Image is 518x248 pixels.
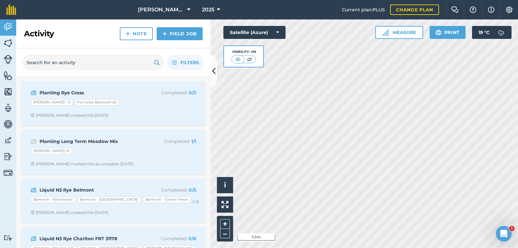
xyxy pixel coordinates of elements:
span: Current plan : PLUS [342,6,385,13]
img: svg+xml;base64,PHN2ZyB4bWxucz0iaHR0cDovL3d3dy53My5vcmcvMjAwMC9zdmciIHdpZHRoPSI1NiIgaGVpZ2h0PSI2MC... [4,38,13,48]
span: i [224,181,226,189]
img: svg+xml;base64,PHN2ZyB4bWxucz0iaHR0cDovL3d3dy53My5vcmcvMjAwMC9zdmciIHdpZHRoPSIxNCIgaGVpZ2h0PSIyNC... [163,30,167,38]
div: Belmont - [GEOGRAPHIC_DATA] [77,196,141,203]
div: Belmont - Corner Piece [142,196,191,203]
div: Fortunes Backwell 20 [74,99,119,106]
img: fieldmargin Logo [6,5,16,15]
p: Completed : [145,186,196,194]
img: svg+xml;base64,PD94bWwgdmVyc2lvbj0iMS4wIiBlbmNvZGluZz0idXRmLTgiPz4KPCEtLSBHZW5lcmF0b3I6IEFkb2JlIE... [4,22,13,32]
img: svg+xml;base64,PD94bWwgdmVyc2lvbj0iMS4wIiBlbmNvZGluZz0idXRmLTgiPz4KPCEtLSBHZW5lcmF0b3I6IEFkb2JlIE... [30,186,37,194]
img: A question mark icon [469,6,477,13]
div: [PERSON_NAME] created this [DATE] [30,113,108,118]
img: svg+xml;base64,PD94bWwgdmVyc2lvbj0iMS4wIiBlbmNvZGluZz0idXRmLTgiPz4KPCEtLSBHZW5lcmF0b3I6IEFkb2JlIE... [4,136,13,145]
span: 2025 [202,6,214,14]
strong: 0 / 6 [188,236,196,242]
button: Measure [375,26,423,39]
img: svg+xml;base64,PHN2ZyB4bWxucz0iaHR0cDovL3d3dy53My5vcmcvMjAwMC9zdmciIHdpZHRoPSI1NiIgaGVpZ2h0PSI2MC... [4,87,13,97]
p: Completed : [145,138,196,145]
button: Print [430,26,466,39]
small: (+ 2 ) [192,199,199,204]
button: Filters [167,55,204,70]
img: Ruler icon [382,29,389,36]
div: [PERSON_NAME] - 6 [30,99,73,106]
div: [PERSON_NAME] marked this as complete [DATE] [30,161,134,167]
img: svg+xml;base64,PD94bWwgdmVyc2lvbj0iMS4wIiBlbmNvZGluZz0idXRmLTgiPz4KPCEtLSBHZW5lcmF0b3I6IEFkb2JlIE... [30,235,37,242]
strong: Liquid N3 Rye Charlton FRT 31178 [39,235,142,242]
button: – [220,229,230,238]
p: Completed : [145,235,196,242]
span: Filters [180,59,199,66]
img: svg+xml;base64,PD94bWwgdmVyc2lvbj0iMS4wIiBlbmNvZGluZz0idXRmLTgiPz4KPCEtLSBHZW5lcmF0b3I6IEFkb2JlIE... [4,55,13,64]
a: Field Job [157,27,203,40]
img: svg+xml;base64,PHN2ZyB4bWxucz0iaHR0cDovL3d3dy53My5vcmcvMjAwMC9zdmciIHdpZHRoPSIxOSIgaGVpZ2h0PSIyNC... [435,29,442,36]
img: svg+xml;base64,PD94bWwgdmVyc2lvbj0iMS4wIiBlbmNvZGluZz0idXRmLTgiPz4KPCEtLSBHZW5lcmF0b3I6IEFkb2JlIE... [495,26,508,39]
button: + [220,219,230,229]
a: Liquid N3 Rye BelmontCompleted: 0/5Belmont - AllotmentsBelmont - [GEOGRAPHIC_DATA]Belmont - Corne... [25,182,201,219]
img: svg+xml;base64,PD94bWwgdmVyc2lvbj0iMS4wIiBlbmNvZGluZz0idXRmLTgiPz4KPCEtLSBHZW5lcmF0b3I6IEFkb2JlIE... [4,168,13,177]
div: Visibility: On [231,49,256,54]
div: [PERSON_NAME] 10 [30,148,72,154]
button: i [217,177,233,193]
button: 19 °C [472,26,512,39]
iframe: Intercom live chat [496,226,512,242]
img: svg+xml;base64,PD94bWwgdmVyc2lvbj0iMS4wIiBlbmNvZGluZz0idXRmLTgiPz4KPCEtLSBHZW5lcmF0b3I6IEFkb2JlIE... [4,152,13,161]
img: svg+xml;base64,PHN2ZyB4bWxucz0iaHR0cDovL3d3dy53My5vcmcvMjAwMC9zdmciIHdpZHRoPSI1MCIgaGVpZ2h0PSI0MC... [245,56,253,63]
img: svg+xml;base64,PD94bWwgdmVyc2lvbj0iMS4wIiBlbmNvZGluZz0idXRmLTgiPz4KPCEtLSBHZW5lcmF0b3I6IEFkb2JlIE... [4,119,13,129]
img: Clock with arrow pointing clockwise [30,210,35,215]
strong: 1 / 1 [191,138,196,144]
div: Belmont - Allotments [30,196,76,203]
strong: 0 / 5 [189,187,196,193]
span: 19 ° C [479,26,490,39]
img: svg+xml;base64,PHN2ZyB4bWxucz0iaHR0cDovL3d3dy53My5vcmcvMjAwMC9zdmciIHdpZHRoPSI1MCIgaGVpZ2h0PSI0MC... [234,56,242,63]
span: [PERSON_NAME] Contracting [138,6,185,14]
img: Two speech bubbles overlapping with the left bubble in the forefront [451,6,459,13]
strong: Liquid N3 Rye Belmont [39,186,142,194]
img: svg+xml;base64,PHN2ZyB4bWxucz0iaHR0cDovL3d3dy53My5vcmcvMjAwMC9zdmciIHdpZHRoPSI1NiIgaGVpZ2h0PSI2MC... [4,71,13,80]
input: Search for an activity [23,55,164,70]
div: [PERSON_NAME] created this [DATE] [30,210,108,215]
img: svg+xml;base64,PD94bWwgdmVyc2lvbj0iMS4wIiBlbmNvZGluZz0idXRmLTgiPz4KPCEtLSBHZW5lcmF0b3I6IEFkb2JlIE... [30,89,37,97]
strong: Planting Long Term Meadow Mix [39,138,142,145]
img: svg+xml;base64,PD94bWwgdmVyc2lvbj0iMS4wIiBlbmNvZGluZz0idXRmLTgiPz4KPCEtLSBHZW5lcmF0b3I6IEFkb2JlIE... [4,103,13,113]
img: Clock with arrow pointing clockwise [30,113,35,117]
img: svg+xml;base64,PHN2ZyB4bWxucz0iaHR0cDovL3d3dy53My5vcmcvMjAwMC9zdmciIHdpZHRoPSIxNyIgaGVpZ2h0PSIxNy... [488,6,494,14]
img: svg+xml;base64,PHN2ZyB4bWxucz0iaHR0cDovL3d3dy53My5vcmcvMjAwMC9zdmciIHdpZHRoPSIxNCIgaGVpZ2h0PSIyNC... [126,30,130,38]
h2: Activity [24,29,54,39]
button: Satellite (Azure) [223,26,286,39]
a: Planting Long Term Meadow MixCompleted: 1/1[PERSON_NAME] 10Clock with arrow pointing clockwise[PE... [25,134,201,171]
img: A cog icon [505,6,513,13]
a: Planting Rye GrassCompleted: 0/2[PERSON_NAME] - 6Fortunes Backwell 20Clock with arrow pointing cl... [25,85,201,122]
img: svg+xml;base64,PHN2ZyB4bWxucz0iaHR0cDovL3d3dy53My5vcmcvMjAwMC9zdmciIHdpZHRoPSIxOSIgaGVpZ2h0PSIyNC... [154,59,160,66]
img: svg+xml;base64,PD94bWwgdmVyc2lvbj0iMS4wIiBlbmNvZGluZz0idXRmLTgiPz4KPCEtLSBHZW5lcmF0b3I6IEFkb2JlIE... [30,137,37,145]
img: Four arrows, one pointing top left, one top right, one bottom right and the last bottom left [221,201,229,208]
img: svg+xml;base64,PD94bWwgdmVyc2lvbj0iMS4wIiBlbmNvZGluZz0idXRmLTgiPz4KPCEtLSBHZW5lcmF0b3I6IEFkb2JlIE... [4,235,13,241]
a: Change plan [390,5,439,15]
img: Clock with arrow pointing clockwise [30,162,35,166]
strong: 0 / 2 [189,90,196,96]
span: 1 [509,226,514,231]
p: Completed : [145,89,196,96]
strong: Planting Rye Grass [39,89,142,96]
a: Note [120,27,153,40]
